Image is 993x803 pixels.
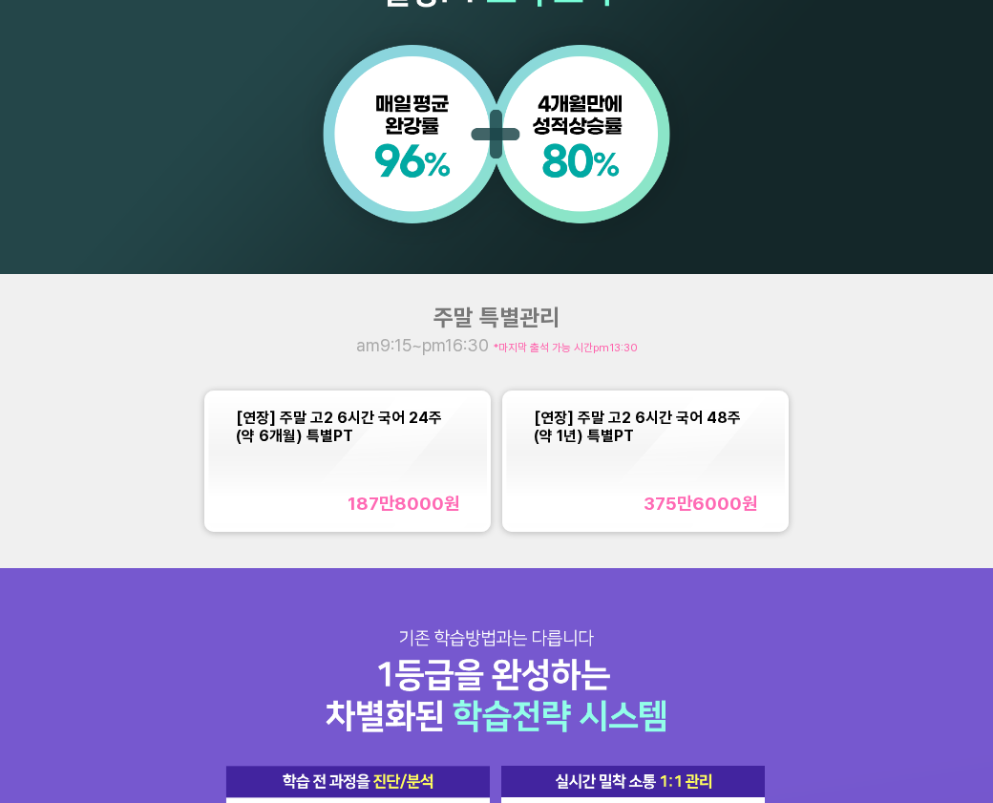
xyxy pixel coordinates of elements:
span: [연장] 주말 고2 6시간 국어 24주(약 6개월) 특별PT [236,409,442,445]
span: *마지막 출석 가능 시간 pm13:30 [494,341,638,354]
div: 375만6000 원 [644,493,757,515]
span: 주말 특별관리 [433,304,560,331]
span: am9:15~pm16:30 [356,335,494,355]
span: [연장] 주말 고2 6시간 국어 48주(약 1년) 특별PT [534,409,741,445]
div: 187만8000 원 [348,493,459,515]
